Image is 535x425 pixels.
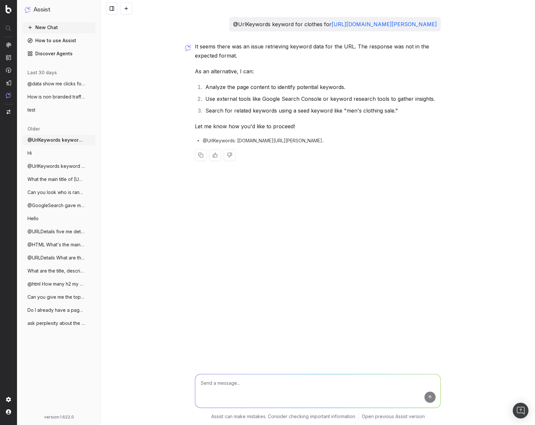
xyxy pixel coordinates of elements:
span: Hello [27,215,39,222]
p: As an alternative, I can: [195,67,441,76]
button: @GoogleSearch gave me result for men clo [22,200,95,211]
span: What are the title, description, canonic [27,268,85,274]
button: Hi [22,148,95,158]
button: @URLDetails What are the title, descript [22,253,95,263]
button: Assist [25,5,93,14]
p: @UrlKeywords keyword for clothes for [233,20,437,29]
button: How is non branded traffic trending YoY [22,92,95,102]
img: Analytics [6,42,11,47]
img: Assist [6,93,11,98]
span: older [27,126,40,132]
img: Assist [25,7,31,13]
a: [URL][DOMAIN_NAME][PERSON_NAME] [332,21,437,27]
li: Analyze the page content to identify potential keywords. [203,82,441,92]
span: @URLDetails What are the title, descript [27,255,85,261]
span: Hi [27,150,32,156]
button: @data show me clicks for last 7 days [22,79,95,89]
h1: Assist [33,5,50,14]
button: @UrlKeywords keyword for clothes for htt [22,161,95,171]
span: Can you look who is ranking on Google fo [27,189,85,196]
p: Let me know how you'd like to proceed! [195,122,441,131]
img: Botify assist logo [185,44,191,51]
span: Can you give me the top 3 websites which [27,294,85,300]
span: @html How many h2 my homepage have? [27,281,85,287]
span: Do I already have a page that could rank [27,307,85,313]
span: @UrlKeywords keyword for clothes for htt [27,163,85,169]
span: test [27,107,35,113]
button: Can you give me the top 3 websites which [22,292,95,302]
span: @data show me clicks for last 7 days [27,80,85,87]
button: What the main title of [URL] [22,174,95,185]
span: last 30 days [27,69,57,76]
button: @html How many h2 my homepage have? [22,279,95,289]
img: Studio [6,80,11,85]
span: ask perplexity about the weather in besa [27,320,85,327]
span: @UrlKeywords: [DOMAIN_NAME][URL][PERSON_NAME].. [203,137,324,144]
span: How is non branded traffic trending YoY [27,94,85,100]
button: @HTML What's the main color in [URL] [22,239,95,250]
li: Use external tools like Google Search Console or keyword research tools to gather insights. [203,94,441,103]
a: Discover Agents [22,48,95,59]
img: Switch project [7,110,10,114]
button: test [22,105,95,115]
span: @HTML What's the main color in [URL] [27,241,85,248]
button: New Chat [22,22,95,33]
img: Setting [6,397,11,402]
button: @URLDetails five me details for my homep [22,226,95,237]
button: ask perplexity about the weather in besa [22,318,95,328]
img: Botify logo [6,5,11,13]
button: What are the title, description, canonic [22,266,95,276]
img: My account [6,409,11,415]
button: Can you look who is ranking on Google fo [22,187,95,198]
span: @GoogleSearch gave me result for men clo [27,202,85,209]
p: It seems there was an issue retrieving keyword data for the URL. The response was not in the expe... [195,42,441,60]
a: How to use Assist [22,35,95,46]
button: @UrlKeywords keyword for clothes for htt [22,135,95,145]
span: @URLDetails five me details for my homep [27,228,85,235]
span: What the main title of [URL] [27,176,85,183]
div: Open Intercom Messenger [513,403,528,418]
p: Assist can make mistakes. Consider checking important information. [211,413,356,420]
a: Open previous Assist version [362,413,425,420]
div: version: 1.622.0 [25,415,93,420]
li: Search for related keywords using a seed keyword like "men's clothing sale." [203,106,441,115]
img: Activation [6,67,11,73]
span: @UrlKeywords keyword for clothes for htt [27,137,85,143]
button: Hello [22,213,95,224]
img: Intelligence [6,55,11,60]
button: Do I already have a page that could rank [22,305,95,315]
